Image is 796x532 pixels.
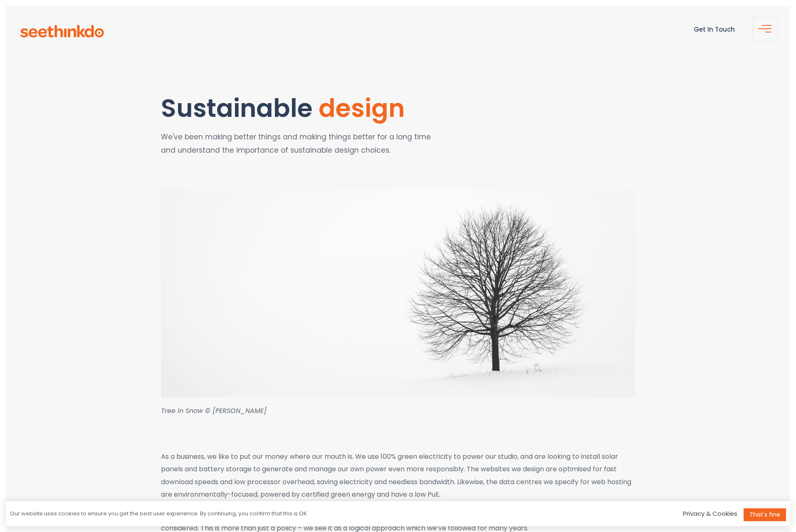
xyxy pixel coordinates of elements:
[319,91,405,126] span: design
[744,508,786,521] a: That's fine
[694,25,735,34] a: Get In Touch
[20,25,104,37] img: see-think-do-logo.png
[161,405,635,417] p: Tree in Snow © [PERSON_NAME]
[161,450,635,501] p: As a business, we like to put our money where our mouth is. We use 100% green electricity to powe...
[161,94,433,122] h1: Sustainable design
[683,509,737,518] a: Privacy & Cookies
[161,189,635,397] img: sustainable-design.jpg
[10,510,308,518] div: Our website uses cookies to ensure you get the best user experience. By continuing, you confirm t...
[161,91,313,126] span: Sustainable
[161,130,433,157] p: We've been making better things and making things better for a long time and understand the impor...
